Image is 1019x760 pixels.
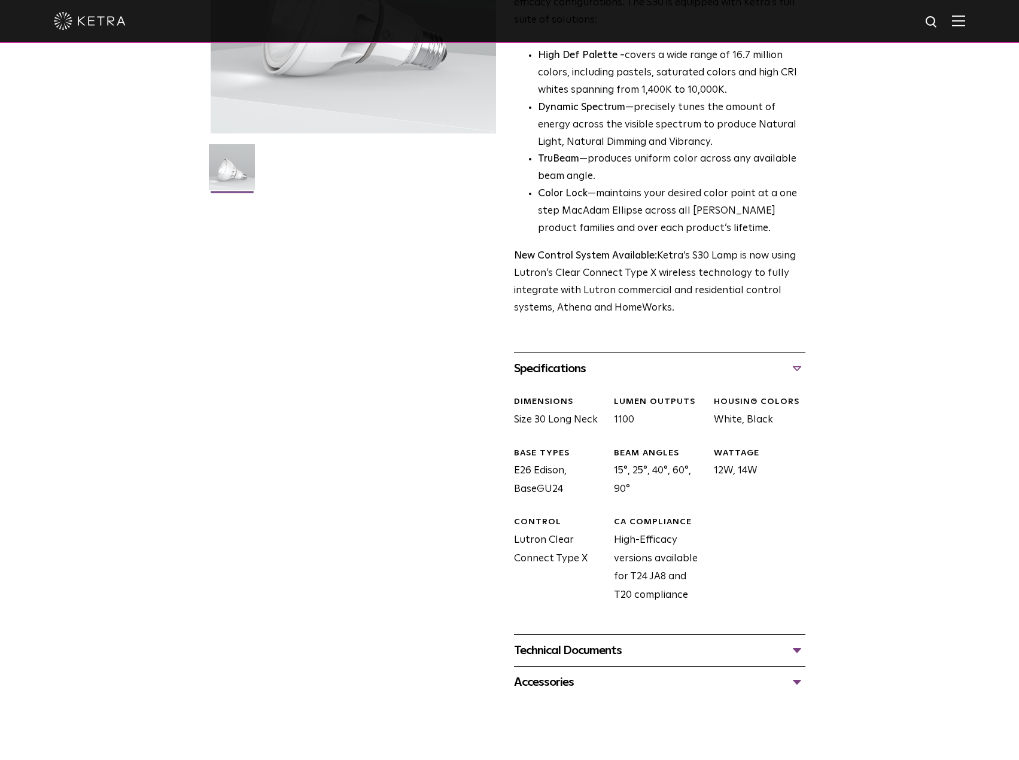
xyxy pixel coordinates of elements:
div: High-Efficacy versions available for T24 JA8 and T20 compliance [605,516,705,604]
img: search icon [924,15,939,30]
div: Technical Documents [514,641,805,660]
p: Ketra’s S30 Lamp is now using Lutron’s Clear Connect Type X wireless technology to fully integrat... [514,248,805,317]
li: —precisely tunes the amount of energy across the visible spectrum to produce Natural Light, Natur... [538,99,805,151]
img: Hamburger%20Nav.svg [952,15,965,26]
strong: New Control System Available: [514,251,657,261]
div: CONTROL [514,516,605,528]
strong: High Def Palette - [538,50,625,60]
div: DIMENSIONS [514,396,605,408]
strong: Color Lock [538,189,588,199]
li: —produces uniform color across any available beam angle. [538,151,805,186]
div: E26 Edison, BaseGU24 [505,448,605,499]
div: BASE TYPES [514,448,605,460]
div: Specifications [514,359,805,378]
div: CA COMPLIANCE [614,516,705,528]
div: BEAM ANGLES [614,448,705,460]
div: Size 30 Long Neck [505,396,605,429]
div: 1100 [605,396,705,429]
p: covers a wide range of 16.7 million colors, including pastels, saturated colors and high CRI whit... [538,47,805,99]
img: ketra-logo-2019-white [54,12,126,30]
div: HOUSING COLORS [714,396,805,408]
div: Lutron Clear Connect Type X [505,516,605,604]
div: White, Black [705,396,805,429]
img: S30-Lamp-Edison-2021-Web-Square [209,144,255,199]
div: 15°, 25°, 40°, 60°, 90° [605,448,705,499]
div: WATTAGE [714,448,805,460]
div: 12W, 14W [705,448,805,499]
li: —maintains your desired color point at a one step MacAdam Ellipse across all [PERSON_NAME] produc... [538,186,805,238]
div: Accessories [514,673,805,692]
strong: Dynamic Spectrum [538,102,625,113]
div: LUMEN OUTPUTS [614,396,705,408]
strong: TruBeam [538,154,579,164]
